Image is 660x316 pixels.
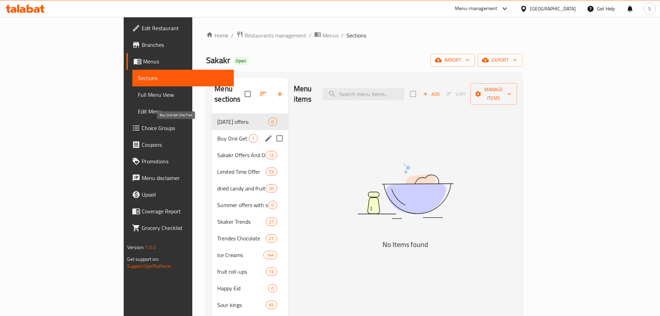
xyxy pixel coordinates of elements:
span: Version: [127,243,144,252]
span: Sections [138,74,228,82]
span: Trendes Chocolate [217,234,266,242]
div: items [266,267,277,276]
div: Open [233,57,249,65]
div: Monday offers: [217,118,268,126]
span: 1.0.0 [145,243,156,252]
a: Promotions [126,153,234,170]
a: Menus [314,31,338,40]
div: Limited Time Offer53 [212,163,288,180]
span: Menus [143,57,228,66]
span: 53 [266,169,276,175]
a: Branches [126,36,234,53]
div: Sakakr Offers And Offers Nearby Dates12 [212,147,288,163]
div: items [263,251,277,259]
h2: Menu items [294,84,315,104]
span: export [483,56,517,65]
span: 65 [266,302,276,308]
a: Grocery Checklist [126,220,234,236]
span: 0 [269,285,276,292]
div: items [266,184,277,193]
span: Skaker Trends [217,217,266,226]
a: Menu disclaimer [126,170,234,186]
span: 21 [266,235,276,242]
div: Ice Creams [217,251,263,259]
span: [DATE] offers: [217,118,268,126]
div: items [266,234,277,242]
span: Add [422,90,441,98]
span: Menus [323,31,338,40]
a: Upsell [126,186,234,203]
div: Happy Eid0 [212,280,288,297]
a: Menus [126,53,234,70]
span: Happy Eid [217,284,268,292]
div: dried candy and fruits20 [212,180,288,197]
button: Add [420,89,442,100]
span: 13 [266,268,276,275]
div: items [268,201,277,209]
span: Edit Menu [138,107,228,116]
span: Promotions [142,157,228,165]
span: 0 [269,119,276,125]
div: items [266,151,277,159]
span: Grocery Checklist [142,224,228,232]
a: Edit Restaurant [126,20,234,36]
div: Buy One Get One Free1edit [212,130,288,147]
span: Manage items [476,85,511,103]
div: items [268,118,277,126]
span: 27 [266,219,276,225]
a: Edit Menu [132,103,234,120]
span: Upsell [142,190,228,199]
span: Choice Groups [142,124,228,132]
span: Menu disclaimer [142,174,228,182]
button: Add section [272,86,288,102]
button: Manage items [470,83,517,105]
span: dried candy and fruits [217,184,266,193]
span: Select section first [442,89,470,100]
span: Coupons [142,140,228,149]
div: items [268,284,277,292]
span: 144 [264,252,276,258]
span: Edit Restaurant [142,24,228,32]
div: items [266,168,277,176]
div: Summer offers with skakr0 [212,197,288,213]
span: S [648,5,651,12]
li: / [309,31,311,40]
span: Buy One Get One Free [217,134,249,143]
div: [DATE] offers:0 [212,113,288,130]
span: import [436,56,469,65]
a: Full Menu View [132,86,234,103]
span: Open [233,58,249,64]
span: 1 [249,135,257,142]
a: Sections [132,70,234,86]
button: export [478,54,522,67]
div: items [266,301,277,309]
span: Coverage Report [142,207,228,215]
span: Select all sections [240,87,255,101]
span: 0 [269,202,276,208]
span: Sakakr Offers And Offers Nearby Dates [217,151,266,159]
span: Restaurants management [245,31,306,40]
input: search [323,88,404,100]
span: Add item [420,89,442,100]
img: dish.svg [319,145,492,237]
a: Support.OpsPlatform [127,262,171,271]
div: Trendes Chocolate21 [212,230,288,247]
div: [GEOGRAPHIC_DATA] [530,5,576,12]
span: Limited Time Offer [217,168,266,176]
span: Summer offers with skakr [217,201,268,209]
a: Coupons [126,136,234,153]
span: Sour kings [217,301,266,309]
div: Menu-management [455,5,498,13]
span: 12 [266,152,276,159]
span: Branches [142,41,228,49]
span: 20 [266,185,276,192]
h5: No Items found [319,239,492,250]
div: Sour kings65 [212,297,288,313]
